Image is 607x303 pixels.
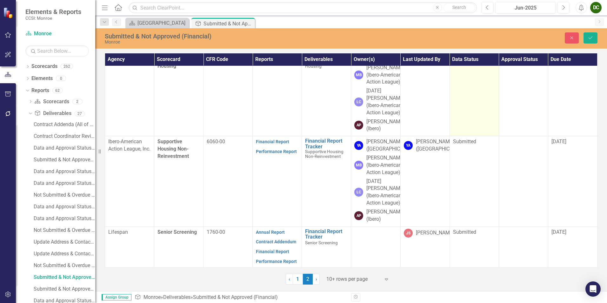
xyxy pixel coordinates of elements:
a: Data and Approval Status (Q) [32,213,95,224]
div: [PERSON_NAME] (Ibero) [366,118,404,133]
div: Data and Approval Status (M) [34,204,95,210]
div: Submitted & Not Approved (Financial) [34,274,95,280]
a: Deliverables [163,294,190,300]
a: Update Address & Contacts on Program Landing Page [32,249,95,259]
span: Senior Screening [305,240,338,245]
input: Search Below... [25,45,89,57]
a: Performance Report [256,259,297,264]
div: Contract Addenda (All of Monroe) [34,122,95,127]
a: Contract Coordinator Review (All) [32,131,95,141]
a: 1 [293,274,303,285]
div: Update Address & Contacts on Program Landing Page (Finance) [34,239,95,245]
div: [DATE][PERSON_NAME] (Ibero-American Action League) [366,178,404,207]
span: ‹ [289,276,290,282]
div: 2 [72,99,83,104]
a: Data and Approval Status (Addenda) [32,178,95,188]
a: Monroe [25,30,89,37]
div: YA [354,141,363,150]
a: Data and Approval Status (M) [32,202,95,212]
span: [DATE] [551,138,566,145]
p: Ibero-American Action League, Inc. [108,138,151,153]
a: Elements [31,75,53,82]
div: Contract Coordinator Review (All) [34,133,95,139]
div: Monroe [105,40,381,44]
span: Senior Screening [157,229,197,235]
div: [GEOGRAPHIC_DATA] [137,19,187,27]
button: Search [444,3,475,12]
a: Performance Report [256,149,297,154]
span: Elements & Reports [25,8,81,16]
div: JS [404,229,413,238]
a: Deliverables [34,110,71,117]
a: Submitted & Not Approved (Addenda) [32,155,95,165]
span: [DATE] [551,229,566,235]
a: Monroe [143,294,161,300]
div: [PERSON_NAME] ([GEOGRAPHIC_DATA]) [416,138,467,153]
div: Not Submitted & Overdue (Financial) [34,263,95,268]
span: 1760-00 [207,229,225,235]
a: Annual Report [256,230,285,235]
a: Update Address & Contacts on Program Landing Page (Finance) [32,237,95,247]
input: Search ClearPoint... [129,2,477,13]
div: Update Address & Contacts on Program Landing Page [34,251,95,257]
a: [GEOGRAPHIC_DATA] [127,19,187,27]
img: ClearPoint Strategy [3,7,14,18]
a: Financial Report Tracker [305,138,348,149]
a: Not Submitted & Overdue (Financial) [32,260,95,271]
div: LC [354,188,363,197]
span: RPC/RIV Supportive Housing [157,48,182,69]
span: Search [452,5,466,10]
a: Submitted & Not Approved (CC) [32,284,95,294]
a: Contract Addenda (All of Monroe) [32,119,95,130]
div: Data and Approval Status (Annual) [34,145,95,151]
div: Submitted & Not Approved (Financial) [193,294,278,300]
span: › [316,276,317,282]
div: [PERSON_NAME] [416,229,454,237]
div: AP [354,121,363,130]
a: Contract Addendum [256,239,296,244]
a: Reports [31,87,49,94]
a: Data and Approval Status (Annual) [32,143,95,153]
span: Submitted [453,229,476,235]
a: Financial Report Tracker [305,229,348,240]
div: Submitted & Not Approved (CC) [34,286,95,292]
div: Jun-2025 [497,4,554,12]
p: Lifespan [108,229,151,236]
div: Data and Approval Status (Addenda) [34,180,95,186]
span: Supportive Housing Non-Reinvestment [157,138,189,159]
a: Not Submitted & Overdue (Addenda) [32,190,95,200]
div: Submitted & Not Approved (Financial) [105,33,381,40]
div: Submitted & Not Approved (Financial) [203,20,253,28]
div: [PERSON_NAME] (Ibero-American Action League) [366,64,404,86]
button: DC [590,2,602,13]
span: Assign Group [102,294,131,300]
div: LC [354,98,363,106]
div: AP [354,211,363,220]
div: [PERSON_NAME] ([GEOGRAPHIC_DATA]) [366,138,418,153]
div: 27 [75,111,85,116]
span: Submitted [453,138,476,145]
div: Not Submitted & Overdue (Addenda) [34,192,95,198]
div: 62 [52,88,63,93]
div: [PERSON_NAME] (Ibero) [366,208,404,223]
div: YA [404,141,413,150]
div: 262 [61,64,73,69]
a: Financial Report [256,139,289,144]
div: Data and Approval Status (Q) [34,216,95,221]
div: MB [354,71,363,79]
small: CCSI: Monroe [25,16,81,21]
div: MB [354,161,363,170]
a: Financial Report [256,249,289,254]
button: Jun-2025 [495,2,556,13]
a: Scorecards [31,63,57,70]
a: Scorecards [34,98,69,105]
span: 2 [303,274,313,285]
div: Data and Approval Status (Finance) [34,169,95,174]
div: 0 [56,76,66,81]
div: Not Submitted & Overdue (CC) [34,227,95,233]
a: Data and Approval Status (Finance) [32,166,95,177]
div: [PERSON_NAME] (Ibero-American Action League) [366,154,404,176]
a: Submitted & Not Approved (Financial) [32,272,95,282]
div: Submitted & Not Approved (Addenda) [34,157,95,163]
